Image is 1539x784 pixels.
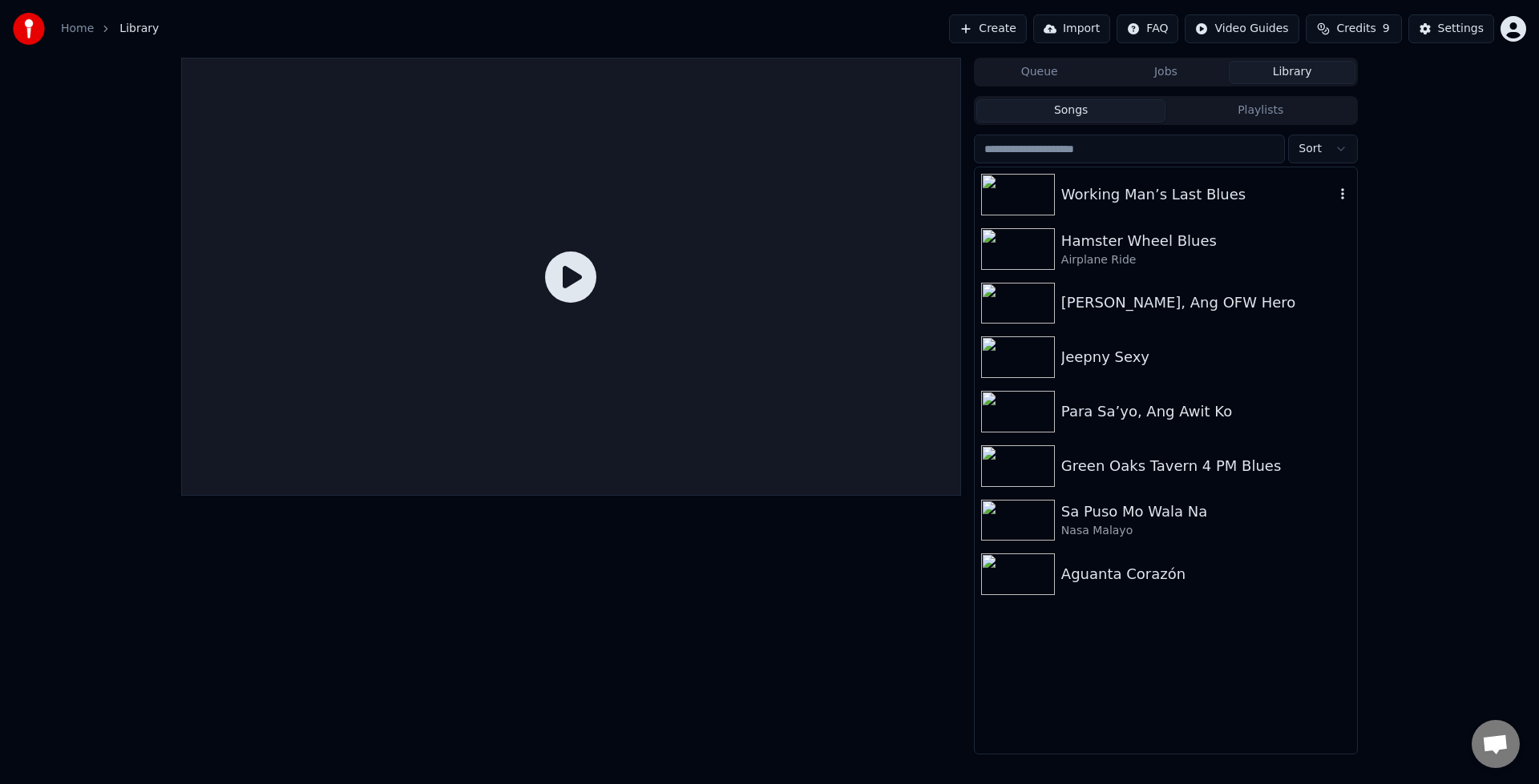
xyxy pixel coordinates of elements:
[13,13,45,45] img: youka
[1061,291,1351,314] div: [PERSON_NAME], Ang OFW Hero
[1383,21,1390,37] span: 9
[949,14,1027,43] button: Create
[119,21,159,37] span: Library
[1061,563,1351,585] div: Aguanta Corazón
[1117,14,1178,43] button: FAQ
[1061,501,1351,523] div: Sa Puso Mo Wala Na
[1299,141,1322,157] span: Sort
[1061,346,1351,368] div: Jeepny Sexy
[976,99,1166,123] button: Songs
[1061,230,1351,252] div: Hamster Wheel Blues
[1061,183,1335,206] div: Working Man’s Last Blues
[976,61,1103,84] button: Queue
[1061,400,1351,423] div: Para Sa’yo, Ang Awit Ko
[1033,14,1110,43] button: Import
[61,21,159,37] nav: breadcrumb
[1336,21,1375,37] span: Credits
[1408,14,1494,43] button: Settings
[1472,720,1520,768] div: Open chat
[1061,455,1351,477] div: Green Oaks Tavern 4 PM Blues
[1061,523,1351,539] div: Nasa Malayo
[1438,21,1484,37] div: Settings
[61,21,94,37] a: Home
[1229,61,1355,84] button: Library
[1306,14,1402,43] button: Credits9
[1103,61,1230,84] button: Jobs
[1061,252,1351,268] div: Airplane Ride
[1165,99,1355,123] button: Playlists
[1185,14,1299,43] button: Video Guides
